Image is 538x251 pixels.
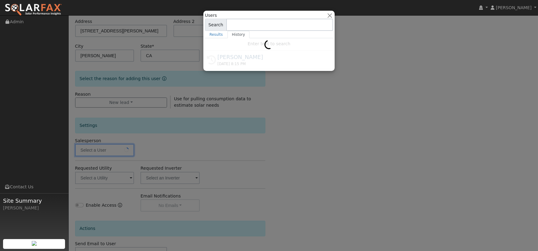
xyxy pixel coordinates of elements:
[496,5,532,10] span: [PERSON_NAME]
[205,31,227,38] a: Results
[205,12,217,19] span: Users
[205,19,227,31] span: Search
[3,197,65,205] span: Site Summary
[32,241,37,246] img: retrieve
[227,31,250,38] a: History
[3,205,65,211] div: [PERSON_NAME]
[5,3,62,16] img: SolarFax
